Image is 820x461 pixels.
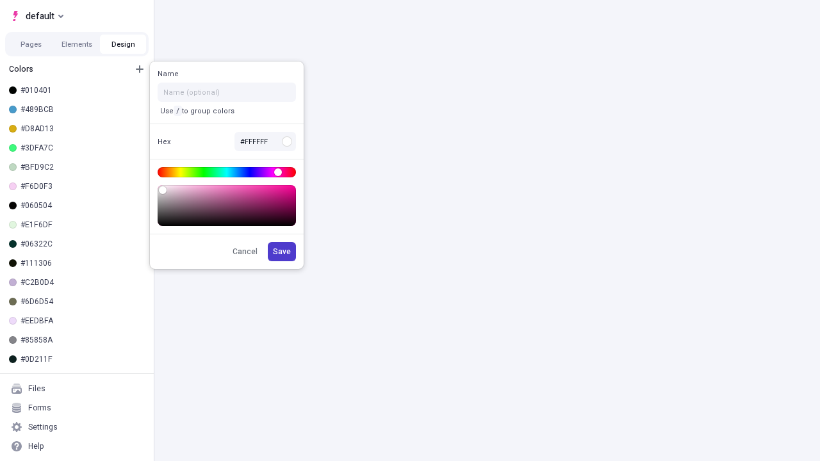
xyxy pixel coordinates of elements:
[20,104,143,115] div: #489BCB
[20,277,143,287] div: #C2B0D4
[20,335,143,345] div: #85858A
[20,296,143,307] div: #6D6D54
[28,403,51,413] div: Forms
[26,8,54,24] span: default
[20,85,143,95] div: #010401
[233,247,258,257] span: Cancel
[20,200,143,211] div: #060504
[174,106,182,116] code: /
[28,422,58,432] div: Settings
[5,6,69,26] button: Select site
[20,143,143,153] div: #3DFA7C
[9,64,127,74] div: Colors
[20,181,143,191] div: #F6D0F3
[20,316,143,326] div: #EEDBFA
[158,69,199,79] div: Name
[158,137,199,147] div: Hex
[8,35,54,54] button: Pages
[227,242,263,261] button: Cancel
[268,242,296,261] button: Save
[28,441,44,451] div: Help
[158,83,296,102] input: Name (optional)
[28,384,45,394] div: Files
[20,258,143,268] div: #111306
[20,220,143,230] div: #E1F6DF
[273,247,291,257] span: Save
[100,35,146,54] button: Design
[20,124,143,134] div: #D8AD13
[158,106,237,116] p: Use to group colors
[20,354,143,364] div: #0D211F
[20,239,143,249] div: #06322C
[20,162,143,172] div: #BFD9C2
[54,35,100,54] button: Elements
